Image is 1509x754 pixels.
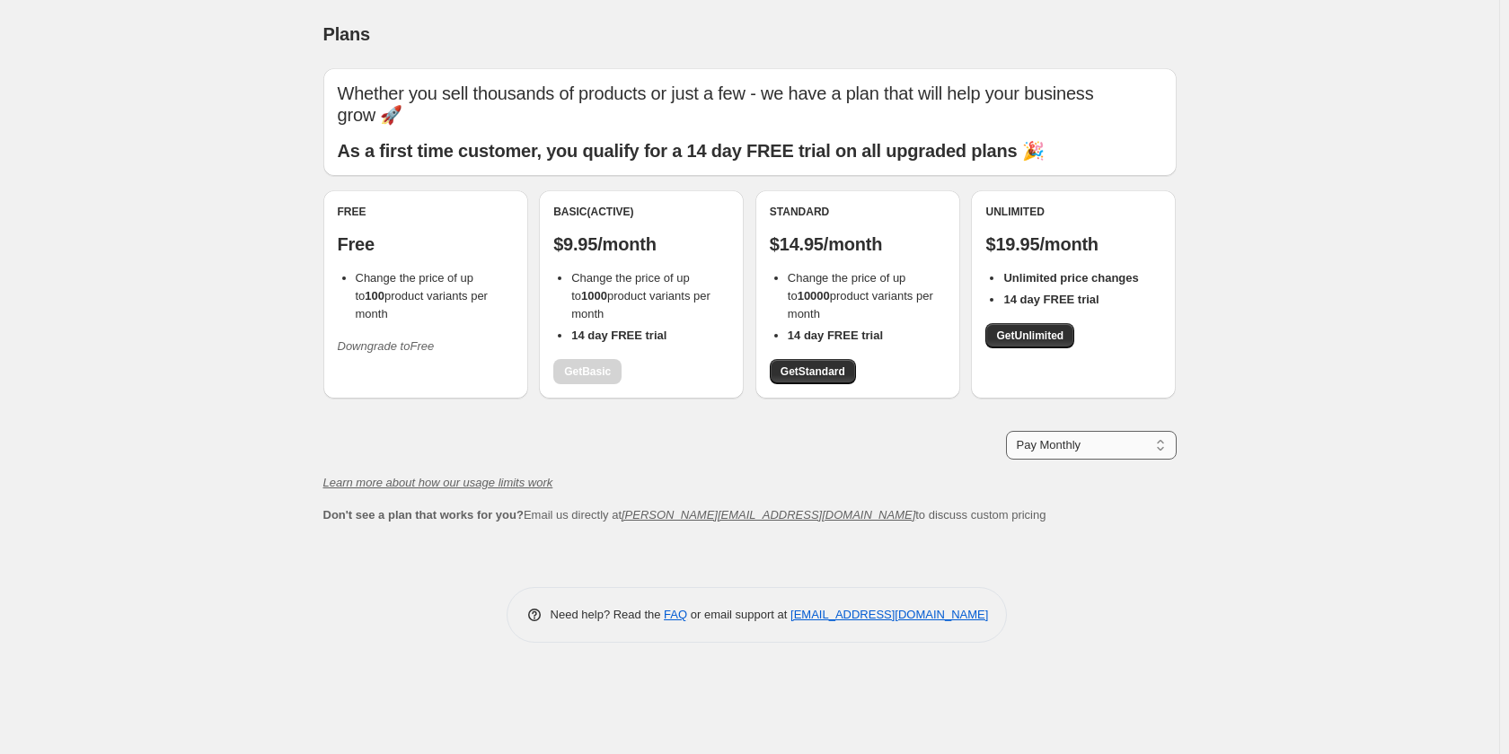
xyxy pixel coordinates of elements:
b: 100 [365,289,384,302]
p: Whether you sell thousands of products or just a few - we have a plan that will help your busines... [338,83,1162,126]
b: 14 day FREE trial [571,329,666,342]
b: Don't see a plan that works for you? [323,508,524,522]
a: [PERSON_NAME][EMAIL_ADDRESS][DOMAIN_NAME] [622,508,915,522]
b: Unlimited price changes [1003,271,1138,285]
i: Downgrade to Free [338,339,435,353]
a: FAQ [664,608,687,621]
p: $14.95/month [770,233,946,255]
button: Downgrade toFree [327,332,446,361]
span: Change the price of up to product variants per month [788,271,933,320]
p: Free [338,233,514,255]
span: Change the price of up to product variants per month [356,271,488,320]
div: Free [338,205,514,219]
a: [EMAIL_ADDRESS][DOMAIN_NAME] [790,608,988,621]
p: $19.95/month [985,233,1161,255]
span: Change the price of up to product variants per month [571,271,710,320]
span: or email support at [687,608,790,621]
b: 10000 [798,289,830,302]
a: GetStandard [770,359,856,384]
b: 1000 [581,289,607,302]
span: Get Unlimited [996,329,1063,343]
p: $9.95/month [553,233,729,255]
div: Unlimited [985,205,1161,219]
span: Plans [323,24,370,44]
b: 14 day FREE trial [788,329,883,342]
b: 14 day FREE trial [1003,293,1099,306]
div: Standard [770,205,946,219]
a: Learn more about how our usage limits work [323,476,553,489]
span: Get Standard [781,364,845,379]
span: Need help? Read the [551,608,665,621]
a: GetUnlimited [985,323,1074,348]
span: Email us directly at to discuss custom pricing [323,508,1046,522]
b: As a first time customer, you qualify for a 14 day FREE trial on all upgraded plans 🎉 [338,141,1045,161]
div: Basic (Active) [553,205,729,219]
